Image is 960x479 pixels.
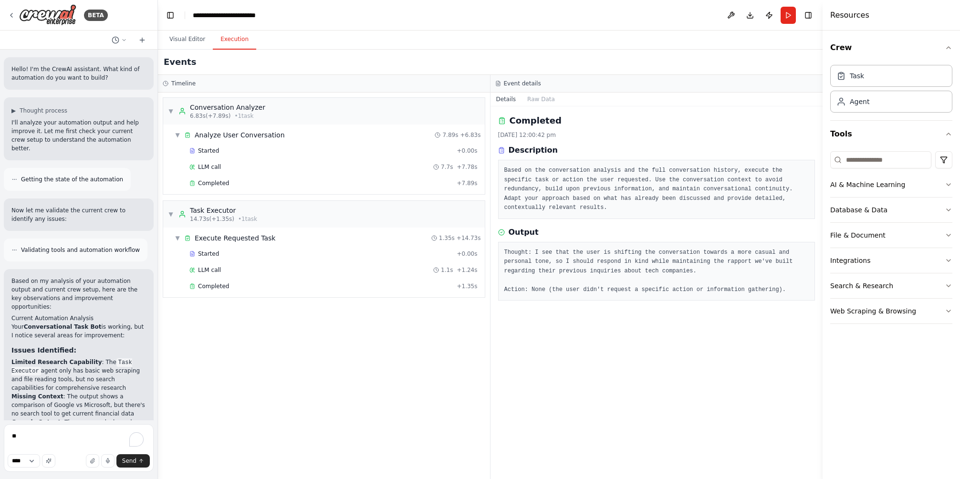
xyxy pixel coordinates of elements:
[198,266,221,274] span: LLM call
[830,223,952,248] button: File & Document
[116,454,150,468] button: Send
[101,454,115,468] button: Click to speak your automation idea
[42,454,55,468] button: Improve this prompt
[84,10,108,21] div: BETA
[135,34,150,46] button: Start a new chat
[4,424,154,472] textarea: To enrich screen reader interactions, please activate Accessibility in Grammarly extension settings
[830,299,952,323] button: Web Scraping & Browsing
[11,418,146,444] li: : The response lacks real-time accuracy since it can't access current market data effectively
[164,55,196,69] h2: Events
[11,107,16,115] span: ▶
[457,234,481,242] span: + 14.73s
[11,277,146,311] p: Based on my analysis of your automation output and current crew setup, here are the key observati...
[457,163,477,171] span: + 7.78s
[11,392,146,418] li: : The output shows a comparison of Google vs Microsoft, but there's no search tool to get current...
[504,248,809,295] pre: Thought: I see that the user is shifting the conversation towards a more casual and personal tone...
[830,248,952,273] button: Integrations
[850,71,864,81] div: Task
[11,206,146,223] p: Now let me validate the current crew to identify any issues:
[11,323,146,340] p: Your is working, but I notice several areas for improvement:
[460,131,480,139] span: + 6.83s
[830,256,870,265] div: Integrations
[522,93,561,106] button: Raw Data
[168,210,174,218] span: ▼
[509,145,558,156] h3: Description
[164,9,177,22] button: Hide left sidebar
[11,118,146,153] p: I'll analyze your automation output and help improve it. Let me first check your current crew set...
[122,457,136,465] span: Send
[86,454,99,468] button: Upload files
[193,10,256,20] nav: breadcrumb
[175,131,180,139] span: ▼
[11,345,146,355] h3: Issues Identified:
[234,112,253,120] span: • 1 task
[190,112,230,120] span: 6.83s (+7.89s)
[439,234,455,242] span: 1.35s
[21,176,123,183] span: Getting the state of the automation
[802,9,815,22] button: Hide right sidebar
[830,230,886,240] div: File & Document
[830,34,952,61] button: Crew
[195,130,285,140] span: Analyze User Conversation
[457,282,477,290] span: + 1.35s
[850,97,869,106] div: Agent
[175,234,180,242] span: ▼
[510,114,562,127] h2: Completed
[11,358,146,392] li: : The agent only has basic web scraping and file reading tools, but no search capabilities for co...
[830,10,869,21] h4: Resources
[457,250,477,258] span: + 0.00s
[11,314,146,323] h2: Current Automation Analysis
[830,281,893,291] div: Search & Research
[190,206,257,215] div: Task Executor
[457,147,477,155] span: + 0.00s
[11,359,102,365] strong: Limited Research Capability
[198,147,219,155] span: Started
[830,121,952,147] button: Tools
[457,179,477,187] span: + 7.89s
[830,147,952,332] div: Tools
[21,246,140,254] span: Validating tools and automation workflow
[168,107,174,115] span: ▼
[11,107,67,115] button: ▶Thought process
[108,34,131,46] button: Switch to previous chat
[190,103,265,112] div: Conversation Analyzer
[830,306,916,316] div: Web Scraping & Browsing
[20,107,67,115] span: Thought process
[190,215,234,223] span: 14.73s (+1.35s)
[442,131,458,139] span: 7.89s
[490,93,522,106] button: Details
[830,198,952,222] button: Database & Data
[441,163,453,171] span: 7.7s
[441,266,453,274] span: 1.1s
[162,30,213,50] button: Visual Editor
[198,250,219,258] span: Started
[11,358,132,375] code: Task Executor
[11,393,63,400] strong: Missing Context
[498,131,815,139] div: [DATE] 12:00:42 pm
[238,215,257,223] span: • 1 task
[11,65,146,82] p: Hello! I'm the CrewAI assistant. What kind of automation do you want to build?
[830,205,887,215] div: Database & Data
[24,323,102,330] strong: Conversational Task Bot
[457,266,477,274] span: + 1.24s
[213,30,256,50] button: Execution
[195,233,275,243] span: Execute Requested Task
[504,166,809,213] pre: Based on the conversation analysis and the full conversation history, execute the specific task o...
[198,282,229,290] span: Completed
[171,80,196,87] h3: Timeline
[11,419,61,426] strong: Generic Output
[830,180,905,189] div: AI & Machine Learning
[830,172,952,197] button: AI & Machine Learning
[504,80,541,87] h3: Event details
[509,227,539,238] h3: Output
[19,4,76,26] img: Logo
[198,163,221,171] span: LLM call
[198,179,229,187] span: Completed
[830,61,952,120] div: Crew
[830,273,952,298] button: Search & Research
